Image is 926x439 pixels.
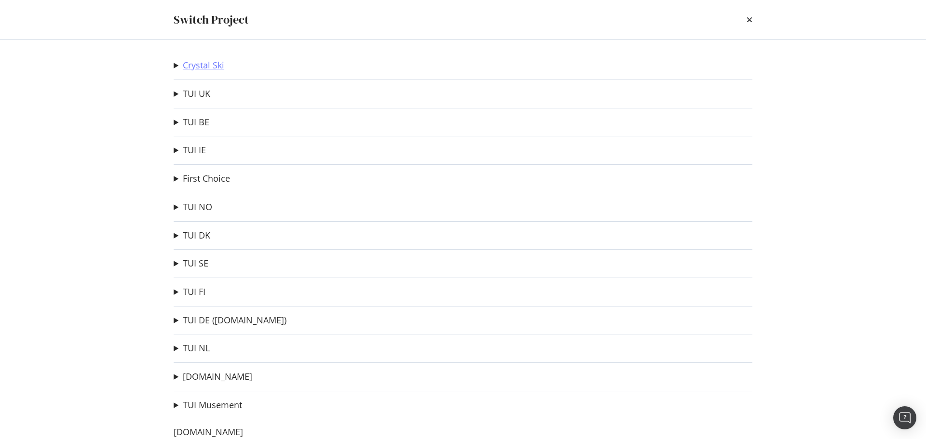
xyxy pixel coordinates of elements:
[174,144,206,157] summary: TUI IE
[174,314,286,327] summary: TUI DE ([DOMAIN_NAME])
[183,315,286,325] a: TUI DE ([DOMAIN_NAME])
[174,371,252,383] summary: [DOMAIN_NAME]
[183,89,210,99] a: TUI UK
[183,258,208,268] a: TUI SE
[183,287,205,297] a: TUI FI
[174,399,242,412] summary: TUI Musement
[183,372,252,382] a: [DOMAIN_NAME]
[174,342,210,355] summary: TUI NL
[183,60,224,70] a: Crystal Ski
[747,12,752,28] div: times
[174,257,208,270] summary: TUI SE
[174,201,212,213] summary: TUI NO
[174,427,243,437] a: [DOMAIN_NAME]
[893,406,916,429] div: Open Intercom Messenger
[174,286,205,298] summary: TUI FI
[174,229,210,242] summary: TUI DK
[183,173,230,184] a: First Choice
[174,173,230,185] summary: First Choice
[174,12,249,28] div: Switch Project
[183,117,209,127] a: TUI BE
[183,202,212,212] a: TUI NO
[174,116,209,129] summary: TUI BE
[183,400,242,410] a: TUI Musement
[183,145,206,155] a: TUI IE
[183,343,210,353] a: TUI NL
[183,230,210,240] a: TUI DK
[174,59,224,72] summary: Crystal Ski
[174,88,210,100] summary: TUI UK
